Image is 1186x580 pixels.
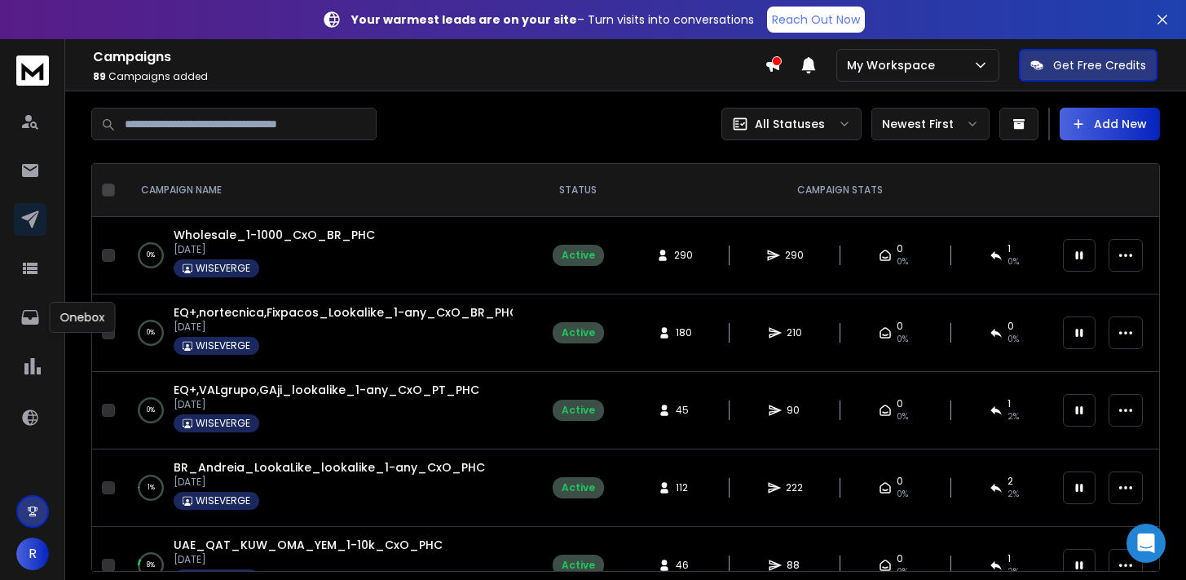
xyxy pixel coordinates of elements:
p: [DATE] [174,321,513,334]
p: Campaigns added [93,70,765,83]
span: 0% [897,488,908,501]
span: 0 [897,475,903,488]
td: 0%Wholesale_1-1000_CxO_BR_PHC[DATE]WISEVERGE [121,217,529,294]
td: 1%BR_Andreia_LookaLike_lookalike_1-any_CxO_PHC[DATE]WISEVERGE [121,449,529,527]
p: – Turn visits into conversations [351,11,754,28]
a: EQ+,nortecnica,Fixpacos_Lookalike_1-any_CxO_BR_PHC [174,304,518,321]
p: WISEVERGE [196,494,250,507]
span: 210 [787,326,803,339]
span: 2 [1007,475,1013,488]
span: 0 % [1007,255,1019,268]
span: 222 [786,481,803,494]
p: 0 % [147,402,155,418]
span: 2 % [1007,565,1019,578]
div: Active [562,249,595,262]
img: logo [16,55,49,86]
p: Get Free Credits [1053,57,1146,73]
button: Newest First [871,108,990,140]
p: Reach Out Now [772,11,860,28]
div: Active [562,404,595,417]
span: 2 % [1007,488,1019,501]
a: Reach Out Now [767,7,865,33]
span: 88 [787,559,803,572]
p: 8 % [147,557,155,573]
button: R [16,538,49,570]
span: 0% [897,565,908,578]
a: BR_Andreia_LookaLike_lookalike_1-any_CxO_PHC [174,459,485,476]
span: 89 [93,69,106,83]
p: 1 % [148,480,155,496]
div: Active [562,326,595,339]
span: 0% [897,255,908,268]
span: 1 [1007,242,1011,255]
div: Active [562,481,595,494]
p: [DATE] [174,398,479,411]
a: EQ+,VALgrupo,GAji_lookalike_1-any_CxO_PT_PHC [174,382,479,398]
h1: Campaigns [93,47,765,67]
div: Onebox [50,302,116,333]
span: 90 [787,404,803,417]
p: WISEVERGE [196,262,250,275]
p: 0 % [147,325,155,341]
span: 0 [897,320,903,333]
p: My Workspace [847,57,941,73]
p: [DATE] [174,476,485,489]
p: WISEVERGE [196,339,250,352]
td: 0%EQ+,nortecnica,Fixpacos_Lookalike_1-any_CxO_BR_PHC[DATE]WISEVERGE [121,294,529,372]
span: 0% [897,410,908,423]
p: 0 % [147,247,155,263]
span: 0 [897,552,903,565]
span: 180 [676,326,692,339]
button: Add New [1060,108,1160,140]
span: 0% [897,333,908,346]
a: Wholesale_1-1000_CxO_BR_PHC [174,227,375,243]
span: 2 % [1007,410,1019,423]
span: 0 [897,397,903,410]
span: 0 [1007,320,1014,333]
th: CAMPAIGN NAME [121,164,529,217]
span: 1 [1007,552,1011,565]
span: 45 [676,404,692,417]
p: All Statuses [755,116,825,132]
th: STATUS [529,164,627,217]
span: 290 [674,249,693,262]
div: Active [562,559,595,572]
span: 290 [785,249,804,262]
span: 112 [676,481,692,494]
a: UAE_QAT_KUW_OMA_YEM_1-10k_CxO_PHC [174,537,443,553]
td: 0%EQ+,VALgrupo,GAji_lookalike_1-any_CxO_PT_PHC[DATE]WISEVERGE [121,372,529,449]
strong: Your warmest leads are on your site [351,11,577,28]
div: Open Intercom Messenger [1126,524,1166,563]
p: [DATE] [174,243,375,256]
span: 1 [1007,397,1011,410]
p: WISEVERGE [196,417,250,430]
span: 0 % [1007,333,1019,346]
span: 0 [897,242,903,255]
th: CAMPAIGN STATS [627,164,1053,217]
span: 46 [676,559,692,572]
button: Get Free Credits [1019,49,1157,82]
p: [DATE] [174,553,443,566]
